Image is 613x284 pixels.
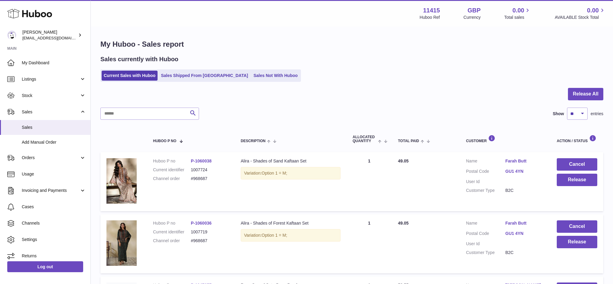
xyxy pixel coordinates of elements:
[466,179,505,185] dt: User Id
[587,6,599,15] span: 0.00
[22,171,86,177] span: Usage
[553,111,564,117] label: Show
[153,229,191,235] dt: Current identifier
[466,250,505,256] dt: Customer Type
[191,159,212,163] a: P-1060038
[22,253,86,259] span: Returns
[102,71,158,81] a: Current Sales with Huboo
[251,71,300,81] a: Sales Not With Huboo
[22,204,86,210] span: Cases
[22,60,86,66] span: My Dashboard
[241,158,341,164] div: Alira - Shades of Sand Kaftaan Set
[22,188,80,193] span: Invoicing and Payments
[106,220,137,266] img: 5_e7313200-520f-4206-b59d-7f6f385a00a4.webp
[466,188,505,193] dt: Customer Type
[466,231,505,238] dt: Postal Code
[505,250,545,256] dd: B2C
[241,229,341,242] div: Variation:
[505,231,545,236] a: GU1 4YN
[464,15,481,20] div: Currency
[153,238,191,244] dt: Channel order
[191,238,229,244] dd: #968687
[398,159,409,163] span: 49.05
[557,158,597,171] button: Cancel
[466,169,505,176] dt: Postal Code
[557,236,597,248] button: Release
[22,155,80,161] span: Orders
[398,221,409,226] span: 49.05
[466,135,545,143] div: Customer
[347,152,392,211] td: 1
[504,15,531,20] span: Total sales
[466,158,505,165] dt: Name
[347,214,392,273] td: 1
[22,139,86,145] span: Add Manual Order
[262,171,287,175] span: Option 1 = M;
[191,167,229,173] dd: 1007724
[22,125,86,130] span: Sales
[557,135,597,143] div: Action / Status
[241,167,341,179] div: Variation:
[22,109,80,115] span: Sales
[505,158,545,164] a: Farah Butt
[555,6,606,20] a: 0.00 AVAILABLE Stock Total
[153,220,191,226] dt: Huboo P no
[153,158,191,164] dt: Huboo P no
[241,220,341,226] div: Alira - Shades of Forest Kaftaan Set
[22,220,86,226] span: Channels
[153,167,191,173] dt: Current identifier
[568,88,603,100] button: Release All
[505,188,545,193] dd: B2C
[159,71,250,81] a: Sales Shipped From [GEOGRAPHIC_DATA]
[22,29,77,41] div: [PERSON_NAME]
[191,221,212,226] a: P-1060036
[100,39,603,49] h1: My Huboo - Sales report
[557,174,597,186] button: Release
[22,93,80,99] span: Stock
[153,139,176,143] span: Huboo P no
[191,176,229,182] dd: #968687
[241,139,266,143] span: Description
[106,158,137,204] img: 3_0695ed5d-3b57-474c-9a80-29de545e2021.webp
[191,229,229,235] dd: 1007719
[22,237,86,242] span: Settings
[423,6,440,15] strong: 11415
[504,6,531,20] a: 0.00 Total sales
[555,15,606,20] span: AVAILABLE Stock Total
[100,55,178,63] h2: Sales currently with Huboo
[353,135,377,143] span: ALLOCATED Quantity
[468,6,481,15] strong: GBP
[466,241,505,247] dt: User Id
[22,35,89,40] span: [EMAIL_ADDRESS][DOMAIN_NAME]
[262,233,287,238] span: Option 1 = M;
[420,15,440,20] div: Huboo Ref
[7,31,16,40] img: care@shopmanto.uk
[22,76,80,82] span: Listings
[505,169,545,174] a: GU1 4YN
[398,139,419,143] span: Total paid
[513,6,524,15] span: 0.00
[153,176,191,182] dt: Channel order
[7,261,83,272] a: Log out
[557,220,597,233] button: Cancel
[505,220,545,226] a: Farah Butt
[466,220,505,228] dt: Name
[591,111,603,117] span: entries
